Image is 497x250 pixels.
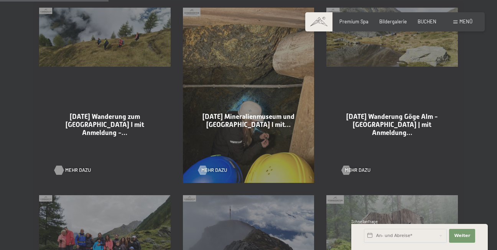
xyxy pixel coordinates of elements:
[459,18,472,25] span: Menü
[345,167,370,174] span: Mehr dazu
[449,229,475,243] button: Weiter
[418,18,436,25] a: BUCHEN
[342,167,370,174] a: Mehr dazu
[202,113,295,128] span: [DATE] Mineralienmuseum und [GEOGRAPHIC_DATA] I mit…
[54,167,83,174] a: Mehr dazu
[379,18,407,25] a: Bildergalerie
[198,167,227,174] a: Mehr dazu
[201,167,227,174] span: Mehr dazu
[346,113,438,137] span: [DATE] Wanderung Göge Alm - [GEOGRAPHIC_DATA] | mit Anmeldung…
[339,18,369,25] a: Premium Spa
[65,167,91,174] span: Mehr dazu
[454,233,470,239] span: Weiter
[66,113,144,137] span: [DATE] Wanderung zum [GEOGRAPHIC_DATA] I mit Anmeldung -…
[351,219,378,224] span: Schnellanfrage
